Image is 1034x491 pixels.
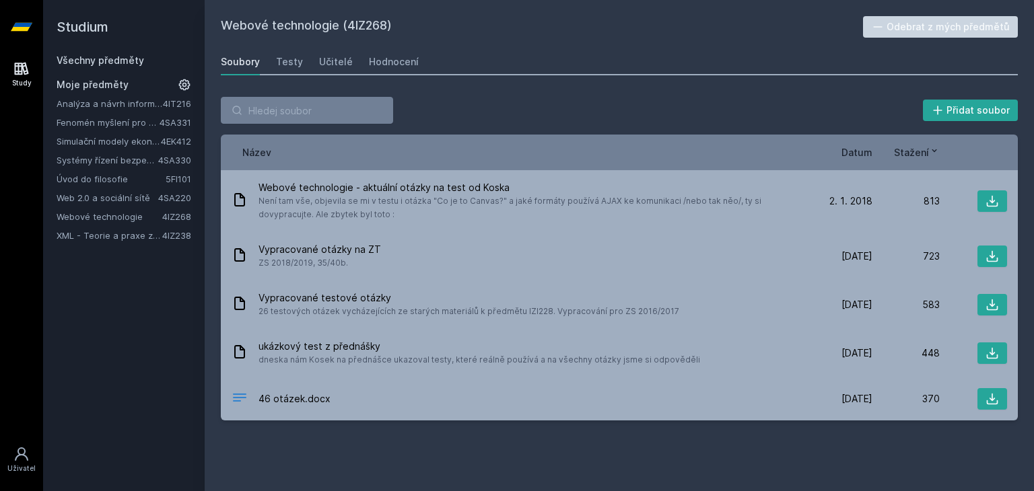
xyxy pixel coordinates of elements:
[258,243,381,256] span: Vypracované otázky na ZT
[841,250,872,263] span: [DATE]
[232,389,248,409] div: DOCX
[872,250,940,263] div: 723
[221,16,863,38] h2: Webové technologie (4IZ268)
[57,97,163,110] a: Analýza a návrh informačních systémů
[319,55,353,69] div: Učitelé
[258,305,679,318] span: 26 testových otázek vycházejících ze starých materiálů k předmětu IZI228. Vypracování pro ZS 2016...
[894,145,929,159] span: Stažení
[3,54,40,95] a: Study
[57,210,162,223] a: Webové technologie
[258,194,800,221] span: Není tam vše, objevila se mi v testu i otázka "Co je to Canvas?" a jaké formáty používá AJAX ke k...
[163,98,191,109] a: 4IT216
[258,340,700,353] span: ukázkový test z přednášky
[3,439,40,480] a: Uživatel
[12,78,32,88] div: Study
[863,16,1019,38] button: Odebrat z mých předmětů
[221,48,260,75] a: Soubory
[57,172,166,186] a: Úvod do filosofie
[258,291,679,305] span: Vypracované testové otázky
[258,256,381,270] span: ZS 2018/2019, 35/40b.
[319,48,353,75] a: Učitelé
[258,392,331,406] span: 46 otázek.docx
[57,54,144,66] a: Všechny předměty
[158,192,191,203] a: 4SA220
[872,194,940,208] div: 813
[57,191,158,204] a: Web 2.0 a sociální sítě
[161,136,191,147] a: 4EK412
[57,78,129,91] span: Moje předměty
[221,55,260,69] div: Soubory
[841,346,872,360] span: [DATE]
[276,48,303,75] a: Testy
[221,97,393,124] input: Hledej soubor
[7,463,36,474] div: Uživatel
[57,116,160,129] a: Fenomén myšlení pro manažery
[162,211,191,222] a: 4IZ268
[872,346,940,360] div: 448
[166,174,191,184] a: 5FI101
[258,353,700,367] span: dneska nám Kosek na přednášce ukazoval testy, které reálně používá a na všechny otázky jsme si od...
[841,298,872,311] span: [DATE]
[841,145,872,159] button: Datum
[829,194,872,208] span: 2. 1. 2018
[923,100,1019,121] button: Přidat soubor
[369,55,419,69] div: Hodnocení
[872,392,940,406] div: 370
[276,55,303,69] div: Testy
[242,145,271,159] button: Název
[162,230,191,241] a: 4IZ238
[872,298,940,311] div: 583
[57,153,158,167] a: Systémy řízení bezpečnostních událostí
[160,117,191,128] a: 4SA331
[369,48,419,75] a: Hodnocení
[57,229,162,242] a: XML - Teorie a praxe značkovacích jazyků
[158,155,191,165] a: 4SA330
[57,135,161,148] a: Simulační modely ekonomických procesů
[894,145,940,159] button: Stažení
[841,392,872,406] span: [DATE]
[258,181,800,194] span: Webové technologie - aktuální otázky na test od Koska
